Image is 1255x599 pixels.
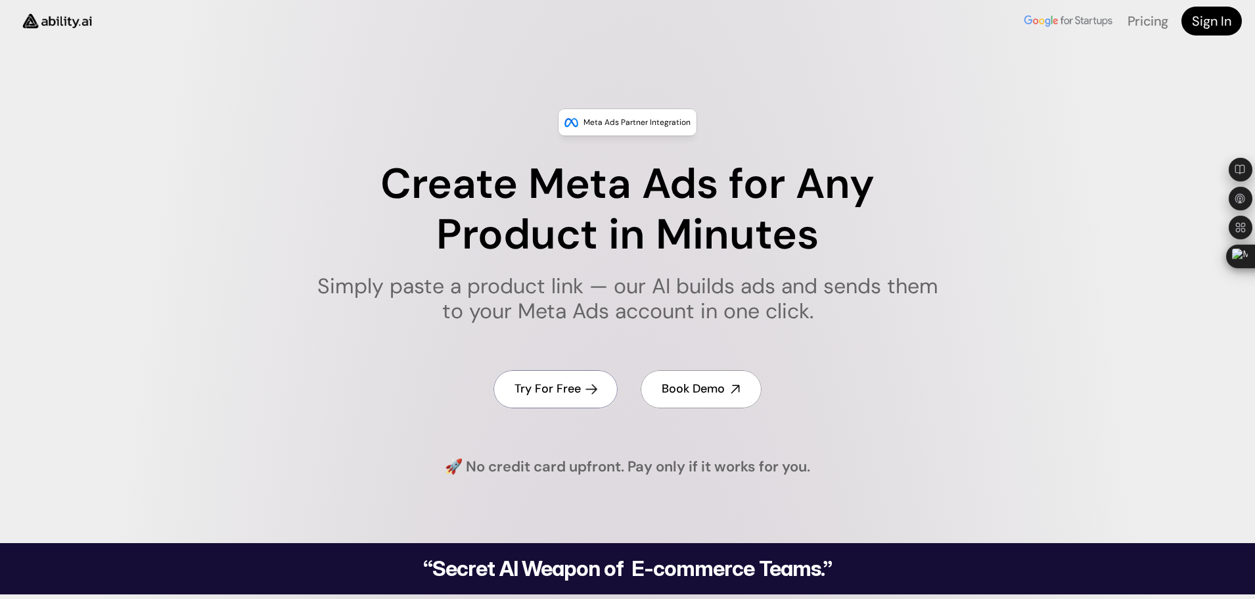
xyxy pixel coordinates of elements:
a: Try For Free [493,370,618,408]
a: Pricing [1128,12,1168,30]
h4: Book Demo [662,381,725,397]
h4: 🚀 No credit card upfront. Pay only if it works for you. [445,457,810,477]
h1: Create Meta Ads for Any Product in Minutes [309,159,947,260]
p: Meta Ads Partner Integration [583,116,691,129]
a: Book Demo [641,370,762,408]
h2: “Secret AI Weapon of E-commerce Teams.” [390,558,865,579]
h1: Simply paste a product link — our AI builds ads and sends them to your Meta Ads account in one cl... [309,274,947,324]
h4: Try For Free [514,381,581,397]
a: Sign In [1181,7,1242,36]
h4: Sign In [1192,12,1231,30]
